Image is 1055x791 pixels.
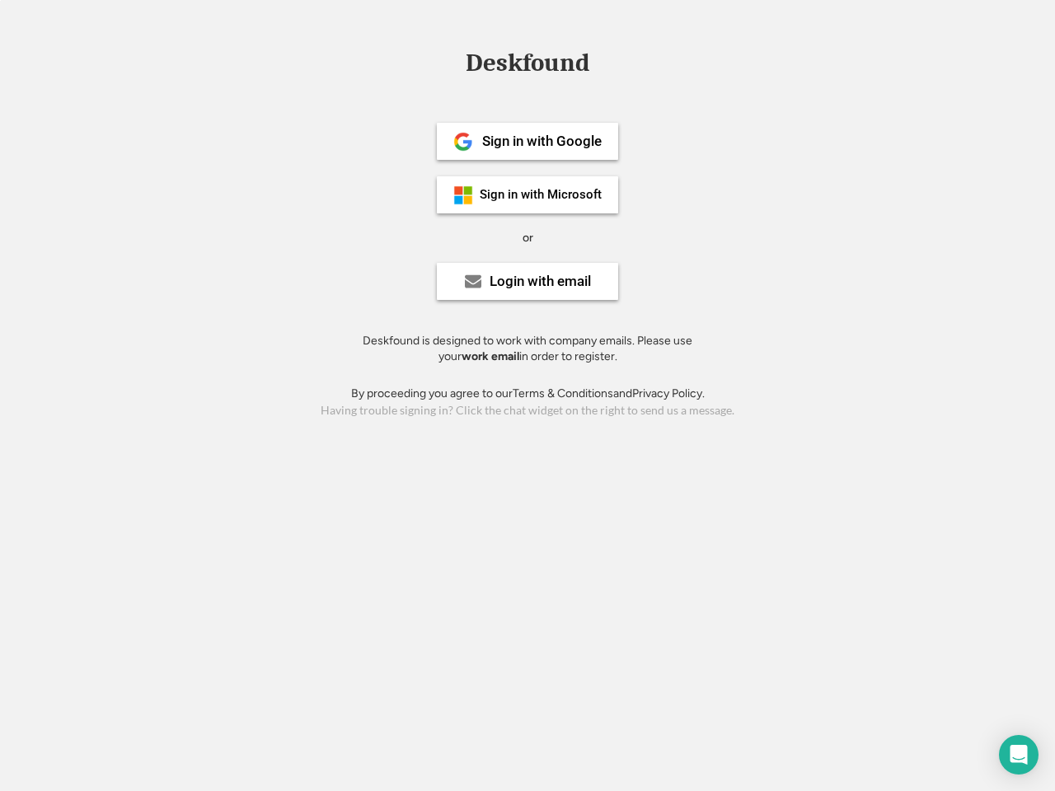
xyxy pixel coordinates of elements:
div: or [523,230,533,246]
img: 1024px-Google__G__Logo.svg.png [453,132,473,152]
img: ms-symbollockup_mssymbol_19.png [453,185,473,205]
a: Privacy Policy. [632,386,705,400]
strong: work email [462,349,519,363]
div: Sign in with Google [482,134,602,148]
a: Terms & Conditions [513,386,613,400]
div: Login with email [490,274,591,288]
div: Deskfound is designed to work with company emails. Please use your in order to register. [342,333,713,365]
div: Sign in with Microsoft [480,189,602,201]
div: Deskfound [457,50,598,76]
div: By proceeding you agree to our and [351,386,705,402]
div: Open Intercom Messenger [999,735,1039,775]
